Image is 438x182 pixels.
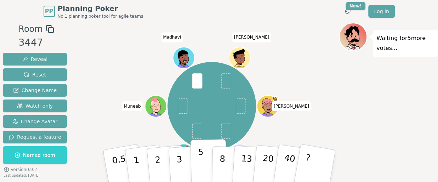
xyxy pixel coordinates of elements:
span: Click to change your name [122,101,142,111]
span: Reveal [22,56,47,63]
a: PPPlanning PokerNo.1 planning poker tool for agile teams [44,4,143,19]
span: Room [18,23,42,35]
span: Watch only [17,102,53,109]
span: Planning Poker [58,4,143,13]
span: Named room [15,152,55,159]
span: Last updated: [DATE] [4,174,40,177]
a: Log in [368,5,394,18]
span: Version 0.9.2 [11,167,37,172]
button: Named room [3,146,67,164]
p: Waiting for 5 more votes... [376,33,434,53]
span: Reset [24,71,46,78]
span: Request a feature [8,133,61,141]
div: 3447 [18,35,54,50]
button: Request a feature [3,131,67,143]
span: No.1 planning poker tool for agile teams [58,13,143,19]
span: Click to change your name [232,32,271,42]
button: Reset [3,68,67,81]
span: Patrick is the host [272,96,278,101]
span: Click to change your name [161,32,183,42]
span: Change Name [13,87,57,94]
button: Change Avatar [3,115,67,128]
span: Click to change your name [272,101,311,111]
button: Reveal [3,53,67,66]
div: New! [346,2,366,10]
span: Change Avatar [12,118,58,125]
button: Watch only [3,99,67,112]
button: New! [341,5,354,18]
span: PP [45,7,53,16]
button: Change Name [3,84,67,97]
button: Click to change your avatar [230,144,250,165]
button: Version0.9.2 [4,167,37,172]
